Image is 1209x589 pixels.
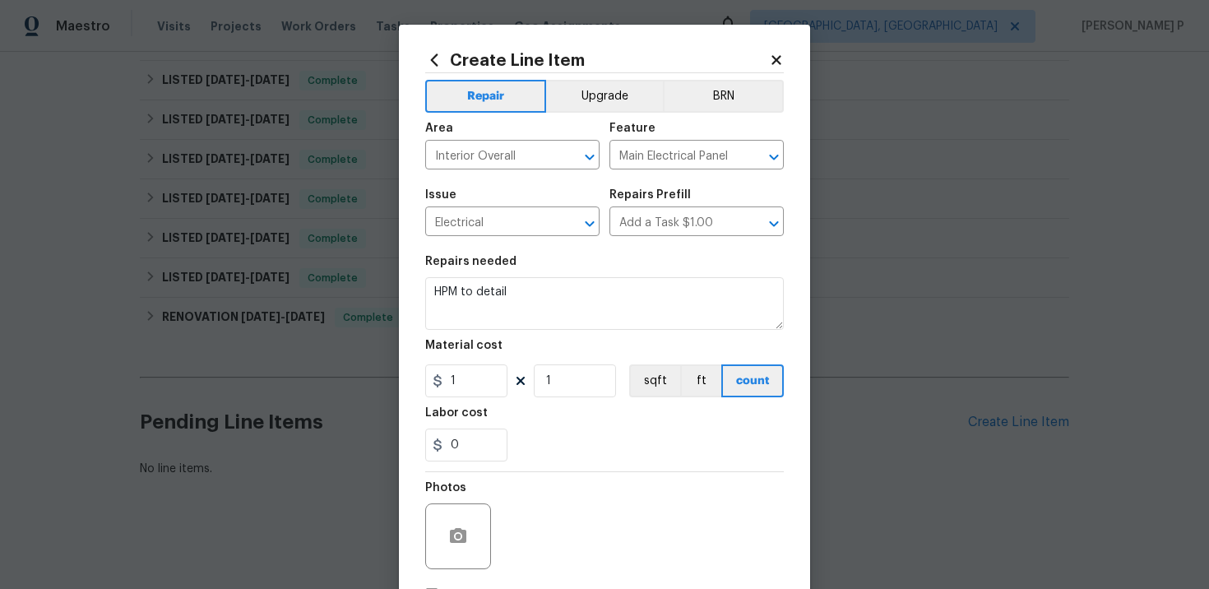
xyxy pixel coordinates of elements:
[425,256,516,267] h5: Repairs needed
[425,277,784,330] textarea: HPM to detail
[609,189,691,201] h5: Repairs Prefill
[425,80,546,113] button: Repair
[425,407,488,419] h5: Labor cost
[578,212,601,235] button: Open
[578,146,601,169] button: Open
[425,340,503,351] h5: Material cost
[663,80,784,113] button: BRN
[762,212,785,235] button: Open
[680,364,721,397] button: ft
[629,364,680,397] button: sqft
[425,189,456,201] h5: Issue
[762,146,785,169] button: Open
[425,482,466,494] h5: Photos
[721,364,784,397] button: count
[546,80,664,113] button: Upgrade
[425,51,769,69] h2: Create Line Item
[609,123,655,134] h5: Feature
[425,123,453,134] h5: Area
